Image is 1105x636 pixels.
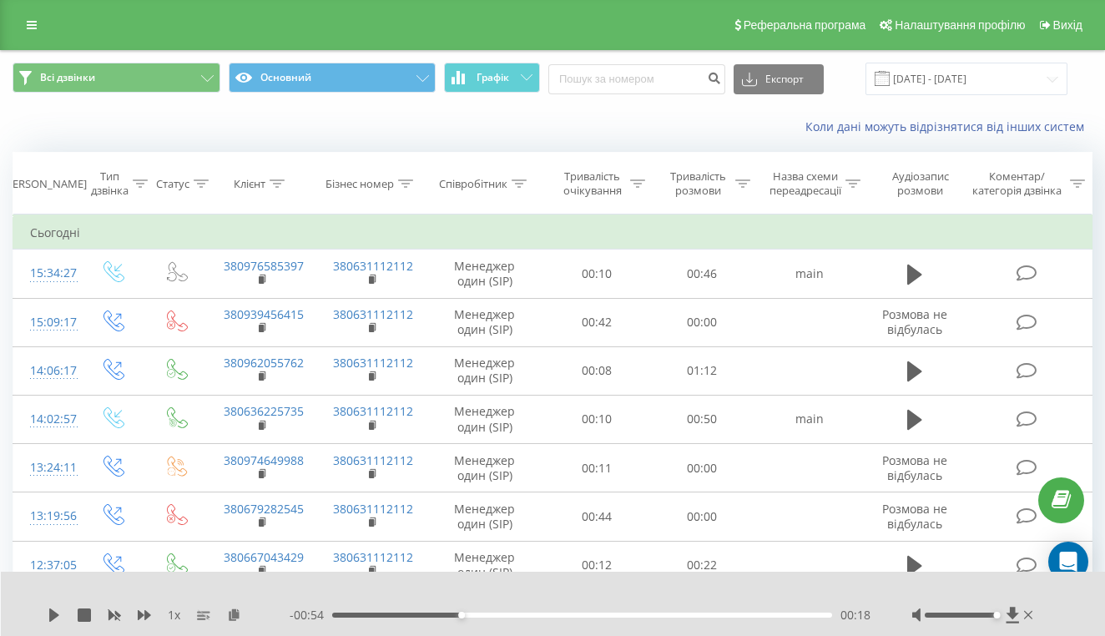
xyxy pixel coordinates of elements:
[734,64,824,94] button: Експорт
[548,64,725,94] input: Пошук за номером
[13,216,1092,250] td: Сьогодні
[426,492,543,541] td: Менеджер один (SIP)
[477,72,509,83] span: Графік
[649,541,754,589] td: 00:22
[649,395,754,443] td: 00:50
[30,549,63,582] div: 12:37:05
[333,306,413,322] a: 380631112112
[882,306,947,337] span: Розмова не відбулась
[754,250,864,298] td: main
[426,298,543,346] td: Менеджер один (SIP)
[30,306,63,339] div: 15:09:17
[234,177,265,191] div: Клієнт
[805,119,1092,134] a: Коли дані можуть відрізнятися вiд інших систем
[224,549,304,565] a: 380667043429
[13,63,220,93] button: Всі дзвінки
[444,63,540,93] button: Графік
[156,177,189,191] div: Статус
[649,444,754,492] td: 00:00
[544,298,649,346] td: 00:42
[290,607,332,623] span: - 00:54
[30,355,63,387] div: 14:06:17
[544,492,649,541] td: 00:44
[426,250,543,298] td: Менеджер один (SIP)
[30,257,63,290] div: 15:34:27
[325,177,394,191] div: Бізнес номер
[664,169,731,198] div: Тривалість розмови
[994,612,1001,618] div: Accessibility label
[744,18,866,32] span: Реферальна програма
[840,607,870,623] span: 00:18
[769,169,841,198] div: Назва схеми переадресації
[754,395,864,443] td: main
[224,403,304,419] a: 380636225735
[882,501,947,532] span: Розмова не відбулась
[168,607,180,623] span: 1 x
[224,355,304,371] a: 380962055762
[1053,18,1082,32] span: Вихід
[426,395,543,443] td: Менеджер один (SIP)
[544,541,649,589] td: 00:12
[544,395,649,443] td: 00:10
[224,452,304,468] a: 380974649988
[30,452,63,484] div: 13:24:11
[880,169,961,198] div: Аудіозапис розмови
[968,169,1066,198] div: Коментар/категорія дзвінка
[426,444,543,492] td: Менеджер один (SIP)
[426,346,543,395] td: Менеджер один (SIP)
[333,501,413,517] a: 380631112112
[333,355,413,371] a: 380631112112
[333,452,413,468] a: 380631112112
[559,169,626,198] div: Тривалість очікування
[30,403,63,436] div: 14:02:57
[544,250,649,298] td: 00:10
[544,346,649,395] td: 00:08
[544,444,649,492] td: 00:11
[229,63,436,93] button: Основний
[649,250,754,298] td: 00:46
[333,549,413,565] a: 380631112112
[649,346,754,395] td: 01:12
[40,71,95,84] span: Всі дзвінки
[333,403,413,419] a: 380631112112
[1048,542,1088,582] div: Open Intercom Messenger
[649,492,754,541] td: 00:00
[3,177,87,191] div: [PERSON_NAME]
[224,306,304,322] a: 380939456415
[895,18,1025,32] span: Налаштування профілю
[224,258,304,274] a: 380976585397
[649,298,754,346] td: 00:00
[333,258,413,274] a: 380631112112
[224,501,304,517] a: 380679282545
[882,452,947,483] span: Розмова не відбулась
[458,612,465,618] div: Accessibility label
[426,541,543,589] td: Менеджер один (SIP)
[91,169,129,198] div: Тип дзвінка
[30,500,63,533] div: 13:19:56
[439,177,507,191] div: Співробітник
